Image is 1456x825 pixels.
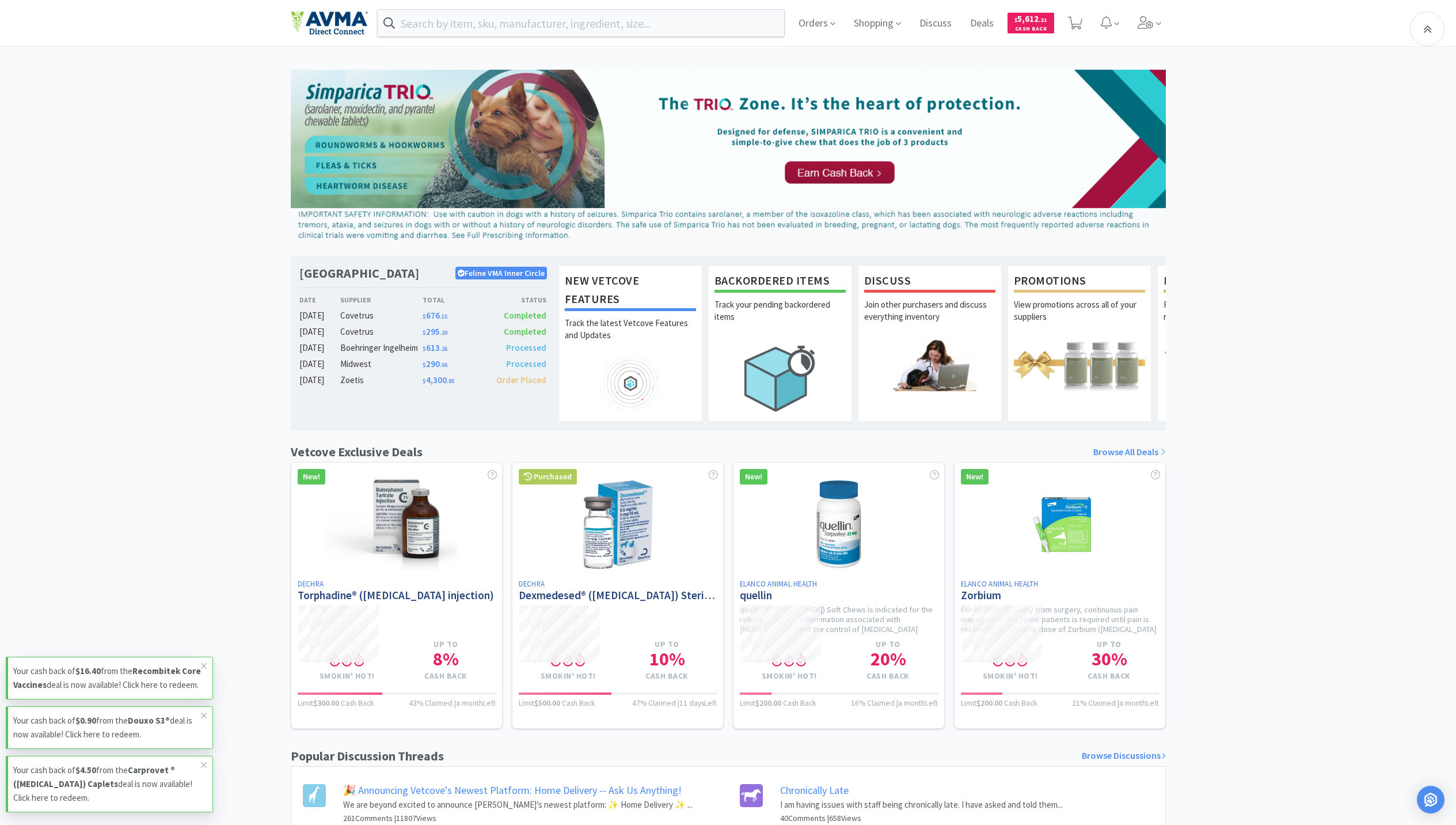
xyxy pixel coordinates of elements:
[1014,339,1145,391] img: hero_promotions.png
[423,377,426,385] span: $
[864,339,995,391] img: hero_discuss.png
[340,325,423,339] div: Covetrus
[455,267,547,279] p: Feline VMA Inner Circle
[618,671,717,681] h4: Cash Back
[75,765,96,775] strong: $4.50
[299,373,341,387] div: [DATE]
[1008,7,1054,39] a: $5,612.21Cash Back
[299,357,547,371] a: [DATE]Midwest$290.06Processed
[961,671,1060,681] h4: Smokin' Hot!
[291,462,503,728] a: New!DechraTorphadine® ([MEDICAL_DATA] injection) Smokin' Hot!Up to8%Cash BackLimit$300.00 Cash Ba...
[299,265,419,282] h1: [GEOGRAPHIC_DATA]
[75,665,101,676] strong: $16.40
[1008,265,1151,422] a: PromotionsView promotions across all of your suppliers
[299,341,341,355] div: [DATE]
[839,671,938,681] h4: Cash Back
[496,374,546,385] span: Order Placed
[708,265,852,422] a: Backordered ItemsTrack your pending backordered items
[565,271,696,311] h1: New Vetcove Features
[423,329,426,336] span: $
[1082,748,1166,763] a: Browse Discussions
[565,317,696,357] p: Track the latest Vetcove Features and Updates
[423,345,426,353] span: $
[1060,650,1159,668] h1: 30 %
[1014,26,1047,33] span: Cash Back
[423,310,447,321] span: 676
[440,361,447,369] span: . 06
[618,639,717,649] h4: Up to
[504,310,546,321] span: Completed
[291,442,423,462] h1: Vetcove Exclusive Deals
[299,357,341,371] div: [DATE]
[340,341,423,355] div: Boehringer Ingelheim
[618,650,717,668] h1: 10 %
[1014,271,1145,293] h1: Promotions
[440,313,447,320] span: . 15
[1157,265,1301,422] a: Free SamplesRequest free samples on the newest veterinary products
[299,373,547,387] a: [DATE]Zoetis$4,300.85Order Placed
[839,639,938,649] h4: Up to
[858,265,1002,422] a: DiscussJoin other purchasers and discuss everything inventory
[1060,671,1159,681] h4: Cash Back
[291,11,368,35] img: e4e33dab9f054f5782a47901c742baa9_102.png
[440,345,447,353] span: . 26
[485,294,547,305] div: Status
[780,784,849,797] a: Chronically Late
[423,326,447,337] span: 295
[343,798,693,812] p: We are beyond excited to announce [PERSON_NAME]’s newest platform: ✨ Home Delivery ✨ ...
[1014,298,1145,339] p: View promotions across all of your suppliers
[506,342,546,353] span: Processed
[504,326,546,337] span: Completed
[340,294,423,305] div: Supplier
[128,715,170,726] strong: Douxo S3®
[299,325,341,339] div: [DATE]
[714,271,846,293] h1: Backordered Items
[512,462,724,728] a: PurchasedDechraDexmedesed® ([MEDICAL_DATA]) Sterile Injectable Solution Smokin' Hot!Up to10%Cash ...
[1014,13,1047,24] span: 5,612
[780,798,1063,812] p: I am having issues with staff being chronically late. I have asked and told them...
[1060,639,1159,649] h4: Up to
[299,309,547,323] a: [DATE]Covetrus$676.15Completed
[440,329,447,336] span: . 20
[864,298,995,339] p: Join other purchasers and discuss everything inventory
[299,309,341,323] div: [DATE]
[299,341,547,355] a: [DATE]Boehringer Ingelheim$613.26Processed
[13,714,201,741] p: Your cash back of from the deal is now available! Click here to redeem.
[340,373,423,387] div: Zoetis
[291,746,444,766] h1: Popular Discussion Threads
[397,650,496,668] h1: 8 %
[299,325,547,339] a: [DATE]Covetrus$295.20Completed
[864,271,995,293] h1: Discuss
[397,639,496,649] h4: Up to
[423,361,426,369] span: $
[340,309,423,323] div: Covetrus
[506,358,546,369] span: Processed
[1039,16,1047,24] span: . 21
[714,298,846,339] p: Track your pending backordered items
[299,294,341,305] div: Date
[714,339,846,418] img: hero_backorders.png
[1164,339,1295,391] img: hero_samples.png
[423,342,447,353] span: 613
[565,357,696,410] img: hero_feature_roadmap.png
[423,358,447,369] span: 290
[343,784,682,797] a: 🎉 Announcing Vetcove's Newest Platform: Home Delivery -- Ask Us Anything!
[13,664,201,692] p: Your cash back of from the deal is now available! Click here to redeem.
[839,650,938,668] h1: 20 %
[397,671,496,681] h4: Cash Back
[343,812,693,824] h6: 261 Comments | 11807 Views
[340,357,423,371] div: Midwest
[13,763,201,805] p: Your cash back of from the deal is now available! Click here to redeem.
[423,313,426,320] span: $
[780,812,1063,824] h6: 40 Comments | 658 Views
[378,10,785,36] input: Search by item, sku, manufacturer, ingredient, size...
[1014,16,1017,24] span: $
[423,294,485,305] div: Total
[447,377,454,385] span: . 85
[1417,786,1444,813] div: Open Intercom Messenger
[1164,298,1295,339] p: Request free samples on the newest veterinary products
[298,671,397,681] h4: Smokin' Hot!
[915,18,956,29] a: Discuss
[423,374,454,385] span: 4,300
[740,671,839,681] h4: Smokin' Hot!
